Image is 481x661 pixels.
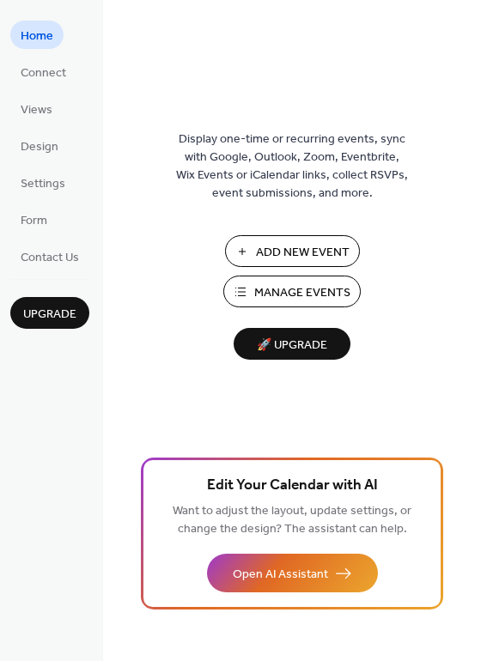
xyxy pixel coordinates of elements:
[10,297,89,329] button: Upgrade
[256,244,350,262] span: Add New Event
[254,284,350,302] span: Manage Events
[21,138,58,156] span: Design
[176,130,408,203] span: Display one-time or recurring events, sync with Google, Outlook, Zoom, Eventbrite, Wix Events or ...
[23,306,76,324] span: Upgrade
[10,94,63,123] a: Views
[10,21,64,49] a: Home
[207,474,378,498] span: Edit Your Calendar with AI
[225,235,360,267] button: Add New Event
[10,168,76,197] a: Settings
[10,131,69,160] a: Design
[223,276,361,307] button: Manage Events
[21,175,65,193] span: Settings
[207,554,378,592] button: Open AI Assistant
[10,205,58,233] a: Form
[21,27,53,45] span: Home
[21,64,66,82] span: Connect
[244,334,340,357] span: 🚀 Upgrade
[10,58,76,86] a: Connect
[21,212,47,230] span: Form
[21,249,79,267] span: Contact Us
[173,500,411,541] span: Want to adjust the layout, update settings, or change the design? The assistant can help.
[10,242,89,270] a: Contact Us
[234,328,350,360] button: 🚀 Upgrade
[233,566,328,584] span: Open AI Assistant
[21,101,52,119] span: Views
